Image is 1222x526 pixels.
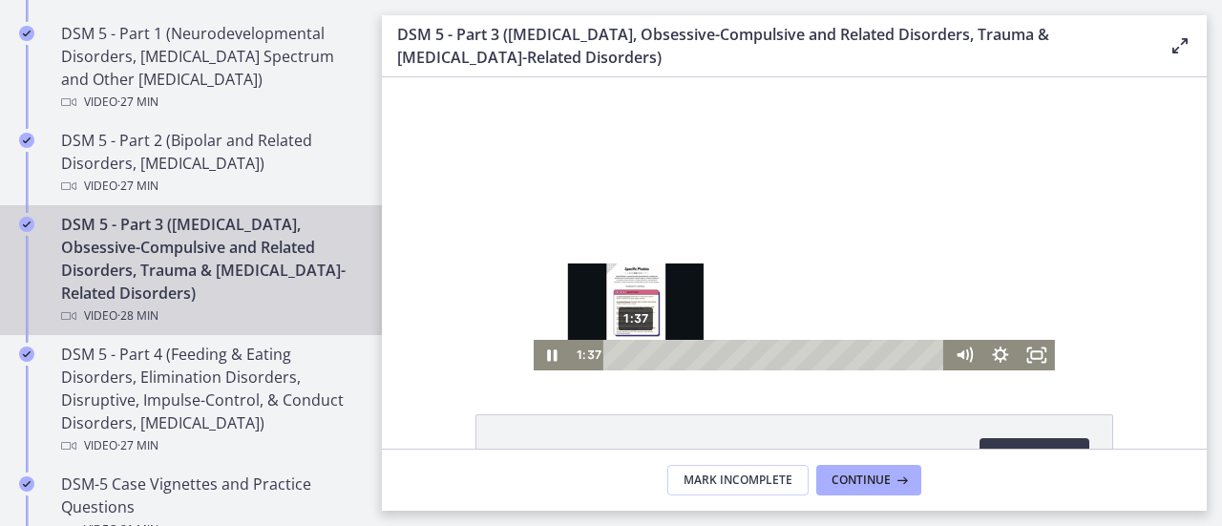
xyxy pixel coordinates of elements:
[600,263,637,293] button: Show settings menu
[61,343,359,457] div: DSM 5 - Part 4 (Feeding & Eating Disorders, Elimination Disorders, Disruptive, Impulse-Control, &...
[19,476,34,492] i: Completed
[61,129,359,198] div: DSM 5 - Part 2 (Bipolar and Related Disorders, [MEDICAL_DATA])
[61,434,359,457] div: Video
[832,473,891,488] span: Continue
[61,305,359,327] div: Video
[499,446,685,469] span: 5-DSM5-[MEDICAL_DATA]
[61,213,359,327] div: DSM 5 - Part 3 ([MEDICAL_DATA], Obsessive-Compulsive and Related Disorders, Trauma & [MEDICAL_DAT...
[61,175,359,198] div: Video
[19,133,34,148] i: Completed
[19,347,34,362] i: Completed
[564,263,600,293] button: Mute
[117,91,158,114] span: · 27 min
[61,22,359,114] div: DSM 5 - Part 1 (Neurodevelopmental Disorders, [MEDICAL_DATA] Spectrum and Other [MEDICAL_DATA])
[995,446,1074,469] span: Download
[667,465,809,495] button: Mark Incomplete
[816,465,921,495] button: Continue
[117,434,158,457] span: · 27 min
[19,26,34,41] i: Completed
[637,263,673,293] button: Fullscreen
[117,305,158,327] span: · 28 min
[61,91,359,114] div: Video
[397,23,1138,69] h3: DSM 5 - Part 3 ([MEDICAL_DATA], Obsessive-Compulsive and Related Disorders, Trauma & [MEDICAL_DAT...
[980,438,1089,476] a: Download
[684,473,792,488] span: Mark Incomplete
[19,217,34,232] i: Completed
[382,77,1207,370] iframe: Video Lesson
[117,175,158,198] span: · 27 min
